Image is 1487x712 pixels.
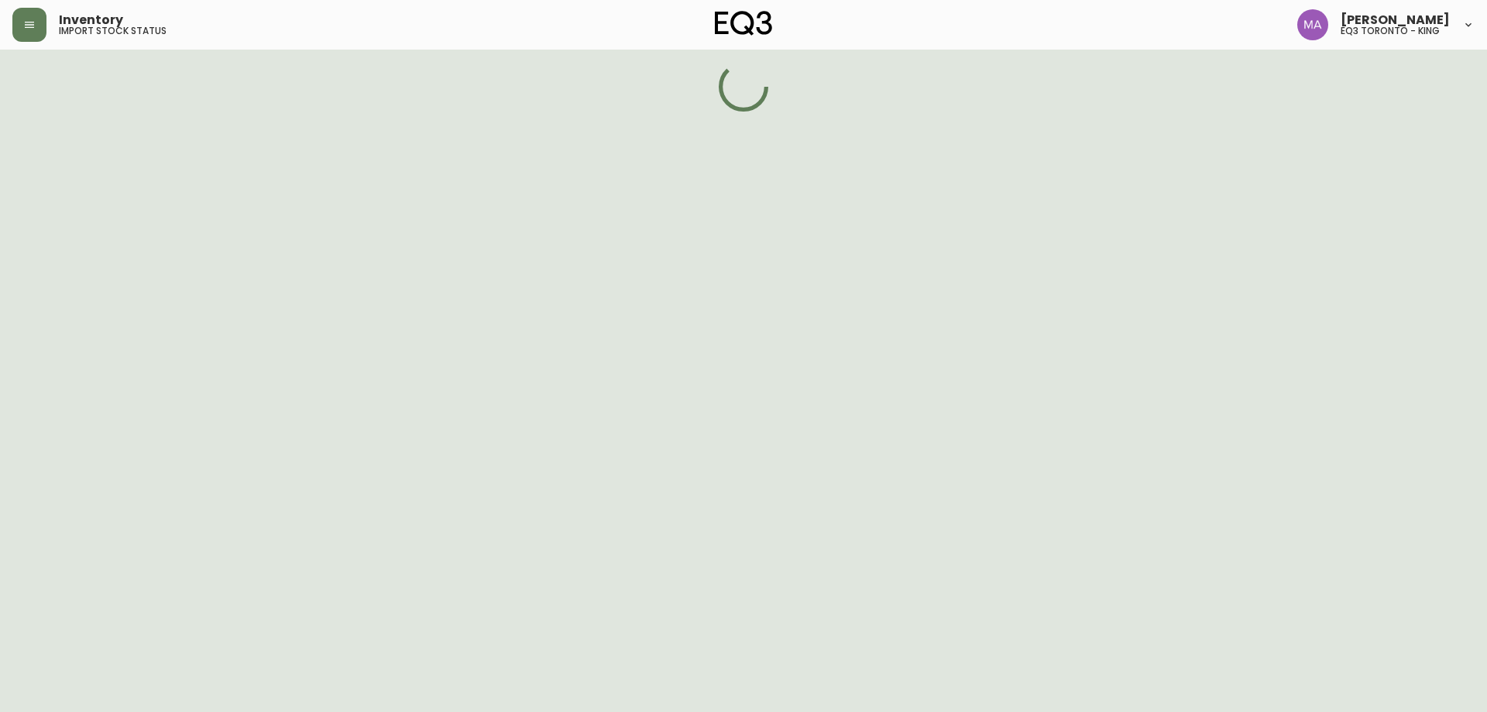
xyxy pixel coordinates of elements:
h5: import stock status [59,26,167,36]
img: logo [715,11,772,36]
span: Inventory [59,14,123,26]
img: 4f0989f25cbf85e7eb2537583095d61e [1297,9,1328,40]
h5: eq3 toronto - king [1341,26,1440,36]
span: [PERSON_NAME] [1341,14,1450,26]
